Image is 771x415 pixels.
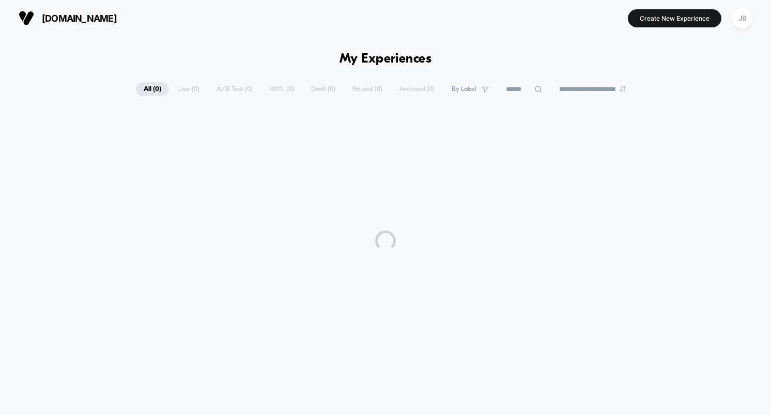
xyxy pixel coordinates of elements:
img: end [620,86,626,92]
button: [DOMAIN_NAME] [16,10,120,26]
span: By Label [452,85,476,93]
h1: My Experiences [340,52,432,67]
span: [DOMAIN_NAME] [42,13,117,24]
span: All ( 0 ) [136,82,169,96]
img: Visually logo [19,10,34,26]
div: JB [732,8,752,28]
button: JB [729,8,755,29]
button: Create New Experience [628,9,721,27]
